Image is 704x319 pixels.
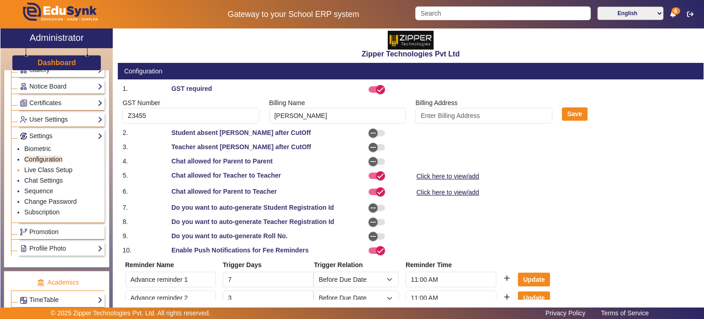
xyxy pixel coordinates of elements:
div: GST Number [122,98,259,123]
div: Billing Name [269,98,406,108]
h2: Zipper Technologies Pvt Ltd [118,50,704,58]
p: Academics [11,278,104,287]
div: Do you want to auto-generate Teacher Registration Id [166,217,362,227]
div: Enable Push Notifications for Fee Reminders [166,246,362,255]
div: 5. [118,171,167,182]
input: Enter Days [223,291,313,306]
a: Subscription [24,208,60,216]
button: Update [518,291,550,305]
input: Search [415,6,590,20]
div: Chat allowed for Parent to Parent [166,157,362,166]
a: Administrator [0,28,113,48]
h5: Gateway to your School ERP system [181,10,406,19]
a: Live Class Setup [24,166,72,173]
div: 6. [118,187,167,198]
input: Set Reminder Time [406,291,496,306]
th: Trigger Relation [313,260,399,270]
mat-icon: add [502,292,511,302]
input: Enter Billing Name [269,108,406,123]
input: Enter Days [223,272,313,287]
h3: Dashboard [38,58,76,67]
span: 6 [671,7,680,15]
img: 36227e3f-cbf6-4043-b8fc-b5c5f2957d0a [388,31,434,50]
div: 9. [118,231,167,241]
img: Branchoperations.png [20,229,27,235]
input: Enter Billing Address [415,108,552,123]
button: Save [562,107,588,121]
div: 8. [118,217,167,227]
h2: Administrator [30,32,84,43]
a: Configuration [24,156,62,163]
div: Configuration [124,67,162,76]
a: Change Password [24,198,77,205]
div: 10. [118,246,167,255]
th: Trigger Days [222,260,313,270]
div: 3. [118,142,167,152]
a: Chat Settings [24,177,63,184]
input: Enter Reminder Name [125,272,216,287]
img: academic.png [37,279,45,287]
button: Update [518,273,550,286]
div: Chat allowed for Teacher to Teacher [166,171,362,182]
th: Reminder Name [125,260,222,270]
a: Sequence [24,187,53,195]
div: 7. [118,203,167,213]
div: 2. [118,128,167,138]
input: Enter Reminder Name [125,291,216,306]
div: Chat allowed for Parent to Teacher [166,187,362,198]
a: Biometric [24,145,51,152]
div: Teacher absent [PERSON_NAME] after CutOff [166,142,362,152]
a: Click here to view/add [415,171,480,182]
a: Dashboard [37,58,77,67]
mat-icon: add [502,274,511,283]
a: Privacy Policy [541,307,590,319]
input: Set Reminder Time [406,272,496,287]
th: Reminder Time [399,260,497,270]
input: Enter GST Number [122,108,259,123]
div: 1. [118,84,167,94]
div: Student absent [PERSON_NAME] after CutOff [166,128,362,138]
a: Promotion [20,227,103,237]
div: Do you want to auto-generate Student Registration Id [166,203,362,213]
div: GST required [166,84,362,94]
div: 4. [118,157,167,166]
span: Promotion [29,228,59,235]
div: Do you want to auto-generate Roll No. [166,231,362,241]
p: © 2025 Zipper Technologies Pvt. Ltd. All rights reserved. [51,308,211,318]
a: Click here to view/add [415,187,480,198]
div: Billing Address [415,98,552,108]
a: Terms of Service [596,307,653,319]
